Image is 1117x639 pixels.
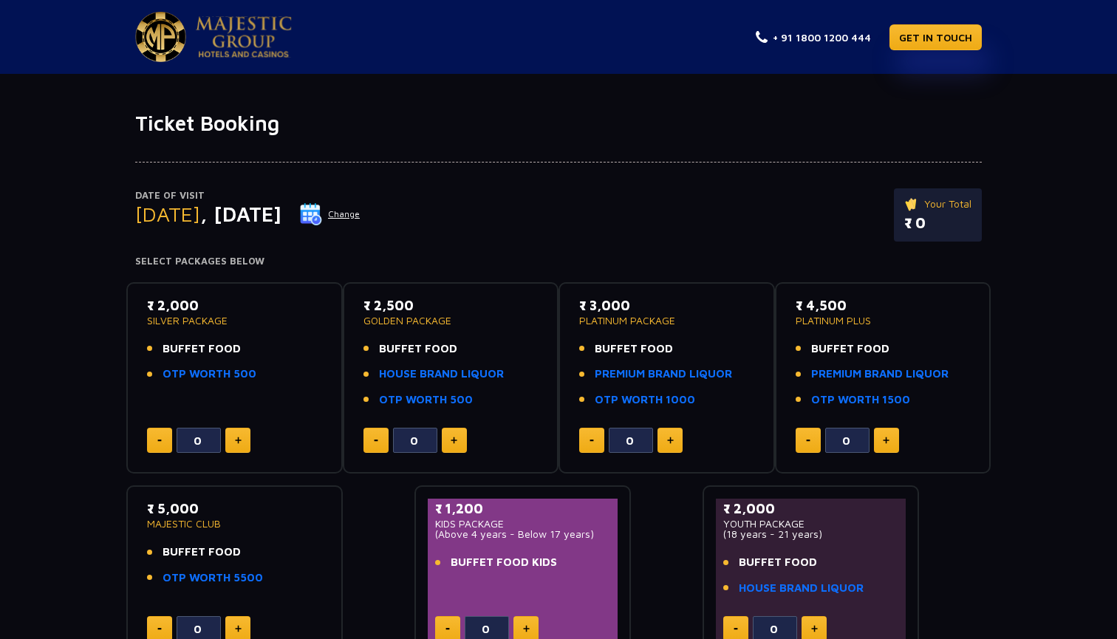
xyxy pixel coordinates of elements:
span: BUFFET FOOD [595,341,673,358]
h4: Select Packages Below [135,256,982,267]
span: BUFFET FOOD [811,341,889,358]
p: ₹ 2,000 [723,499,898,519]
p: (Above 4 years - Below 17 years) [435,529,610,539]
img: minus [374,440,378,442]
h1: Ticket Booking [135,111,982,136]
img: minus [590,440,594,442]
img: plus [235,437,242,444]
p: PLATINUM PACKAGE [579,315,754,326]
span: BUFFET FOOD [739,554,817,571]
img: Majestic Pride [196,16,292,58]
span: , [DATE] [200,202,281,226]
a: OTP WORTH 1500 [811,392,910,409]
a: + 91 1800 1200 444 [756,30,871,45]
a: PREMIUM BRAND LIQUOR [811,366,949,383]
button: Change [299,202,361,226]
img: minus [806,440,810,442]
a: PREMIUM BRAND LIQUOR [595,366,732,383]
span: BUFFET FOOD [379,341,457,358]
a: OTP WORTH 500 [379,392,473,409]
p: MAJESTIC CLUB [147,519,322,529]
img: ticket [904,196,920,212]
p: KIDS PACKAGE [435,519,610,529]
img: plus [883,437,889,444]
img: Majestic Pride [135,12,186,62]
p: ₹ 2,500 [363,295,539,315]
p: YOUTH PACKAGE [723,519,898,529]
span: BUFFET FOOD [163,341,241,358]
a: OTP WORTH 5500 [163,570,263,587]
p: PLATINUM PLUS [796,315,971,326]
img: minus [445,628,450,630]
span: [DATE] [135,202,200,226]
span: BUFFET FOOD KIDS [451,554,557,571]
p: (18 years - 21 years) [723,529,898,539]
img: plus [667,437,674,444]
p: ₹ 3,000 [579,295,754,315]
a: OTP WORTH 1000 [595,392,695,409]
p: ₹ 2,000 [147,295,322,315]
p: ₹ 5,000 [147,499,322,519]
img: plus [811,625,818,632]
p: SILVER PACKAGE [147,315,322,326]
img: minus [734,628,738,630]
p: ₹ 1,200 [435,499,610,519]
img: minus [157,440,162,442]
img: plus [235,625,242,632]
a: OTP WORTH 500 [163,366,256,383]
img: minus [157,628,162,630]
img: plus [451,437,457,444]
p: Date of Visit [135,188,361,203]
a: GET IN TOUCH [889,24,982,50]
p: ₹ 4,500 [796,295,971,315]
p: Your Total [904,196,971,212]
p: GOLDEN PACKAGE [363,315,539,326]
span: BUFFET FOOD [163,544,241,561]
a: HOUSE BRAND LIQUOR [739,580,864,597]
a: HOUSE BRAND LIQUOR [379,366,504,383]
img: plus [523,625,530,632]
p: ₹ 0 [904,212,971,234]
